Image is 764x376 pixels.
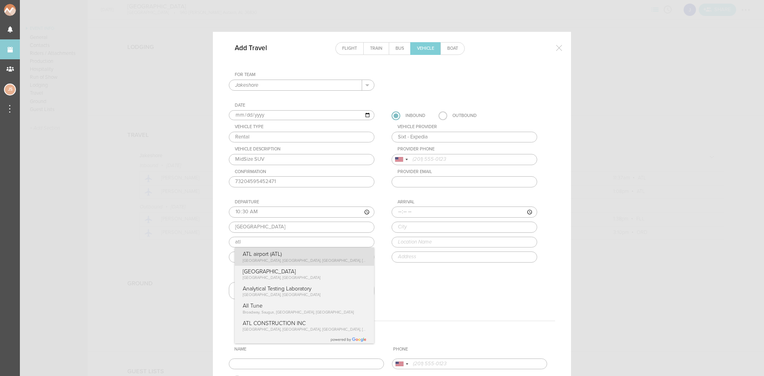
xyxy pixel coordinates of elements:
[411,43,440,55] a: Vehicle
[229,132,374,143] input: E.g. Rental Car, Uber, Shuttle, etc.
[243,320,366,327] p: ATL CONSTRUCTION INC
[441,43,464,55] a: Boat
[405,111,425,120] div: Inbound
[235,124,374,130] div: Vehicle Type
[452,111,477,120] div: Outbound
[243,292,320,297] span: [GEOGRAPHIC_DATA], [GEOGRAPHIC_DATA]
[392,251,537,263] input: Address
[235,146,374,152] div: Vehicle Description
[235,103,374,108] div: Date
[392,222,537,233] input: City
[243,327,400,332] span: [GEOGRAPHIC_DATA], [GEOGRAPHIC_DATA], [GEOGRAPHIC_DATA], [GEOGRAPHIC_DATA]
[235,169,374,175] div: Confirmation
[392,154,537,165] input: (201) 555-0123
[229,207,374,218] input: ––:–– ––
[392,359,411,369] div: United States: +1
[243,285,366,292] p: Analytical Testing Laboratory
[229,251,374,263] input: Address
[362,80,374,90] button: .
[4,4,49,16] img: NOMAD
[336,43,363,55] a: Flight
[243,275,320,280] span: [GEOGRAPHIC_DATA], [GEOGRAPHIC_DATA]
[243,251,366,257] p: ATL airport (ATL)
[243,258,400,263] span: [GEOGRAPHIC_DATA], [GEOGRAPHIC_DATA], [GEOGRAPHIC_DATA], [GEOGRAPHIC_DATA]
[229,222,374,233] input: City
[392,154,410,165] div: United States: +1
[392,207,537,218] input: ––:–– ––
[235,321,555,343] h4: Passengers
[398,124,537,130] div: Vehicle Provider
[389,43,410,55] a: Bus
[398,146,537,152] div: Provider Phone
[235,72,374,78] div: For Team
[390,343,555,355] th: Phone
[364,43,389,55] a: Train
[229,80,362,90] input: Select a Team (Required)
[235,199,374,205] div: Departure
[231,343,390,355] th: Name
[243,302,366,309] p: All Tune
[243,268,366,275] p: [GEOGRAPHIC_DATA]
[243,310,354,315] span: Broadway, Saugus, [GEOGRAPHIC_DATA], [GEOGRAPHIC_DATA]
[398,199,537,205] div: Arrival
[229,237,374,248] input: Location Name
[398,169,537,175] div: Provider Email
[392,358,547,370] input: (201) 555-0123
[4,84,16,95] div: Jessica Smith
[392,237,537,248] input: Location Name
